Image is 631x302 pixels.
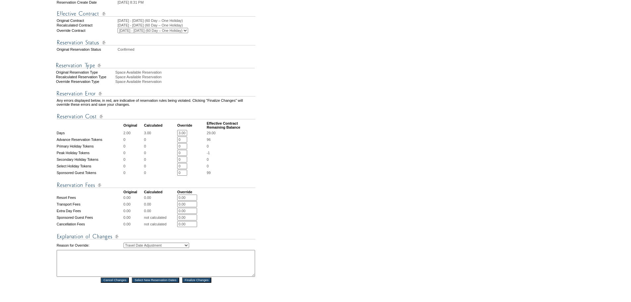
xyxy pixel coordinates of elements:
[56,75,115,79] div: Recalculated Reservation Type
[124,201,143,207] td: 0.00
[144,208,177,214] td: 0.00
[124,208,143,214] td: 0.00
[124,121,143,129] td: Original
[56,80,115,84] div: Override Reservation Type
[57,195,123,201] td: Resort Fees
[115,75,256,79] div: Space Available Reservation
[144,214,177,220] td: not calculated
[57,156,123,162] td: Secondary Holiday Tokens
[57,10,255,18] img: Effective Contract
[207,164,209,168] span: 0
[57,23,117,27] td: Recalculated Contract
[56,61,255,70] img: Reservation Type
[57,181,255,189] img: Reservation Fees
[57,0,117,4] td: Reservation Create Date
[57,163,123,169] td: Select Holiday Tokens
[124,163,143,169] td: 0
[57,208,123,214] td: Extra Day Fees
[177,121,206,129] td: Override
[144,143,177,149] td: 0
[57,137,123,143] td: Advance Reservation Tokens
[118,19,255,23] td: [DATE] - [DATE] (60 Day – One Holiday)
[144,137,177,143] td: 0
[124,214,143,220] td: 0.00
[177,190,206,194] td: Override
[118,0,255,4] td: [DATE] 8:31 PM
[207,144,209,148] span: 0
[207,151,210,155] span: -1
[57,19,117,23] td: Original Contract
[144,190,177,194] td: Calculated
[144,221,177,227] td: not calculated
[207,131,216,135] span: 29.00
[57,241,123,249] td: Reason for Override:
[144,156,177,162] td: 0
[57,28,117,33] td: Override Contract
[144,121,177,129] td: Calculated
[57,143,123,149] td: Primary Holiday Tokens
[57,47,117,51] td: Original Reservation Status
[144,195,177,201] td: 0.00
[124,143,143,149] td: 0
[57,232,255,241] img: Explanation of Changes
[57,170,123,176] td: Sponsored Guest Tokens
[124,137,143,143] td: 0
[57,221,123,227] td: Cancellation Fees
[115,80,256,84] div: Space Available Reservation
[124,130,143,136] td: 2.00
[132,277,179,283] input: Select New Reservation Dates
[124,195,143,201] td: 0.00
[207,121,255,129] td: Effective Contract Remaining Balance
[57,214,123,220] td: Sponsored Guest Fees
[115,70,256,74] div: Space Available Reservation
[144,150,177,156] td: 0
[57,38,255,47] img: Reservation Status
[207,157,209,161] span: 0
[207,138,211,142] span: 96
[124,190,143,194] td: Original
[57,98,255,106] td: Any errors displayed below, in red, are indicative of reservation rules being violated. Clicking ...
[57,112,255,121] img: Reservation Cost
[182,277,211,283] input: Finalize Changes
[207,171,211,175] span: 99
[57,130,123,136] td: Days
[57,201,123,207] td: Transport Fees
[57,90,255,98] img: Reservation Errors
[118,47,255,51] td: Confirmed
[124,221,143,227] td: 0.00
[118,23,255,27] td: [DATE] - [DATE] (60 Day – One Holiday)
[144,201,177,207] td: 0.00
[124,156,143,162] td: 0
[57,150,123,156] td: Peak Holiday Tokens
[144,163,177,169] td: 0
[144,130,177,136] td: 3.00
[56,70,115,74] div: Original Reservation Type
[124,170,143,176] td: 0
[124,150,143,156] td: 0
[101,277,129,283] input: Cancel Changes
[144,170,177,176] td: 0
